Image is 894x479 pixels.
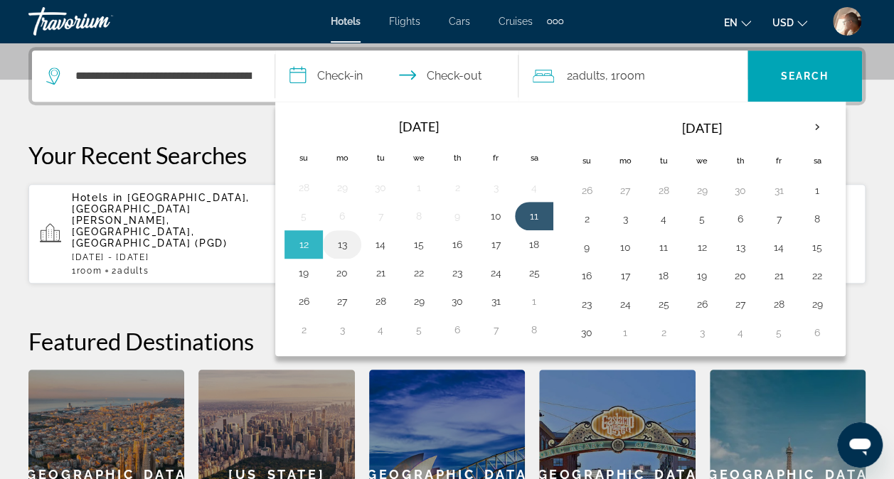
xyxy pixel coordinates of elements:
div: Search widget [32,50,862,102]
button: Change currency [772,12,807,33]
button: Day 14 [369,235,392,254]
button: Day 22 [806,266,829,286]
button: Search [747,50,862,102]
button: Day 3 [614,209,637,229]
button: Extra navigation items [547,10,563,33]
button: Day 3 [331,320,353,340]
span: 2 [567,66,605,86]
button: Day 15 [806,237,829,257]
table: Right calendar grid [568,111,836,347]
button: Next month [798,111,836,144]
button: Day 30 [369,178,392,198]
button: Change language [724,12,751,33]
th: [DATE] [323,111,515,142]
button: Day 18 [523,235,546,254]
button: Day 23 [446,263,469,283]
button: Day 8 [408,206,430,226]
button: Day 17 [484,235,507,254]
button: Day 5 [292,206,315,226]
button: Day 18 [652,266,675,286]
span: USD [772,17,794,28]
button: Day 8 [806,209,829,229]
button: Day 3 [484,178,507,198]
button: Day 9 [575,237,598,257]
button: Day 19 [292,263,315,283]
button: Day 27 [614,181,637,200]
button: Day 13 [729,237,752,257]
button: Day 1 [806,181,829,200]
button: Day 29 [408,291,430,311]
button: Day 6 [806,323,829,343]
button: Day 21 [767,266,790,286]
button: Day 4 [523,178,546,198]
button: Travelers: 2 adults, 0 children [518,50,747,102]
th: [DATE] [606,111,798,145]
a: Travorium [28,3,171,40]
p: [DATE] - [DATE] [72,252,287,262]
button: Day 7 [369,206,392,226]
button: Select check in and out date [275,50,518,102]
button: Day 27 [729,294,752,314]
button: Day 16 [575,266,598,286]
iframe: Button to launch messaging window [837,422,883,468]
img: User image [833,7,861,36]
button: Day 17 [614,266,637,286]
a: Cars [449,16,470,27]
button: Day 9 [446,206,469,226]
button: Day 26 [691,294,713,314]
button: Day 27 [331,291,353,311]
button: Day 26 [575,181,598,200]
span: en [724,17,738,28]
button: Day 4 [369,320,392,340]
button: Day 5 [691,209,713,229]
p: Your Recent Searches [28,141,866,169]
button: Day 1 [408,178,430,198]
a: Hotels [331,16,361,27]
span: Room [77,266,102,276]
button: Day 21 [369,263,392,283]
button: Day 12 [691,237,713,257]
button: Day 4 [652,209,675,229]
button: Day 4 [729,323,752,343]
button: Day 29 [806,294,829,314]
button: Day 30 [446,291,469,311]
span: [GEOGRAPHIC_DATA], [GEOGRAPHIC_DATA][PERSON_NAME], [GEOGRAPHIC_DATA], [GEOGRAPHIC_DATA] (PGD) [72,192,250,249]
button: Day 20 [729,266,752,286]
button: Day 13 [331,235,353,254]
table: Left calendar grid [284,111,553,344]
button: Day 2 [575,209,598,229]
input: Search hotel destination [74,65,253,87]
a: Cruises [499,16,533,27]
button: Day 6 [729,209,752,229]
button: Day 24 [614,294,637,314]
button: Day 28 [292,178,315,198]
h2: Featured Destinations [28,327,866,355]
button: Day 8 [523,320,546,340]
span: , 1 [605,66,645,86]
button: Day 25 [523,263,546,283]
span: Search [781,70,829,82]
button: Hotels in [GEOGRAPHIC_DATA], [GEOGRAPHIC_DATA][PERSON_NAME], [GEOGRAPHIC_DATA], [GEOGRAPHIC_DATA]... [28,183,298,284]
button: Day 6 [331,206,353,226]
button: Day 6 [446,320,469,340]
button: Day 7 [767,209,790,229]
span: Hotels in [72,192,123,203]
button: Day 25 [652,294,675,314]
span: Room [616,69,645,82]
span: Adults [573,69,605,82]
button: Day 11 [652,237,675,257]
button: Day 5 [408,320,430,340]
button: Day 20 [331,263,353,283]
button: Day 26 [292,291,315,311]
button: Day 14 [767,237,790,257]
button: Day 28 [369,291,392,311]
a: Flights [389,16,420,27]
button: Day 29 [331,178,353,198]
button: Day 2 [292,320,315,340]
button: Day 28 [652,181,675,200]
button: Day 19 [691,266,713,286]
button: User Menu [829,6,866,36]
button: Day 28 [767,294,790,314]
